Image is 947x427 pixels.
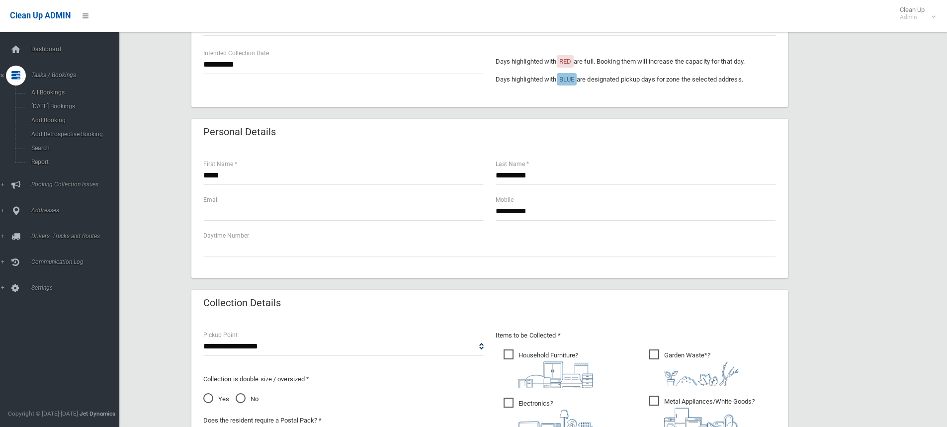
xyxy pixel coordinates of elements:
span: Dashboard [28,46,127,53]
header: Collection Details [191,293,293,313]
span: Report [28,159,118,166]
img: aa9efdbe659d29b613fca23ba79d85cb.png [518,361,593,388]
p: Collection is double size / oversized * [203,373,484,385]
span: Addresses [28,207,127,214]
span: Clean Up [895,6,935,21]
span: Copyright © [DATE]-[DATE] [8,410,78,417]
small: Admin [900,13,925,21]
span: Garden Waste* [649,349,739,386]
header: Personal Details [191,122,288,142]
strong: Jet Dynamics [80,410,115,417]
i: ? [664,351,739,386]
span: No [236,393,258,405]
p: Days highlighted with are full. Booking them will increase the capacity for that day. [496,56,776,68]
p: Items to be Collected * [496,330,776,342]
span: BLUE [559,76,574,83]
span: Search [28,145,118,152]
span: Communication Log [28,258,127,265]
span: Settings [28,284,127,291]
span: [DATE] Bookings [28,103,118,110]
i: ? [518,351,593,388]
span: Add Booking [28,117,118,124]
span: Tasks / Bookings [28,72,127,79]
p: Days highlighted with are designated pickup days for zone the selected address. [496,74,776,85]
img: 4fd8a5c772b2c999c83690221e5242e0.png [664,361,739,386]
span: Clean Up ADMIN [10,11,71,20]
span: RED [559,58,571,65]
span: All Bookings [28,89,118,96]
span: Household Furniture [504,349,593,388]
span: Add Retrospective Booking [28,131,118,138]
label: Does the resident require a Postal Pack? * [203,415,322,427]
span: Booking Collection Issues [28,181,127,188]
span: Yes [203,393,229,405]
span: Drivers, Trucks and Routes [28,233,127,240]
